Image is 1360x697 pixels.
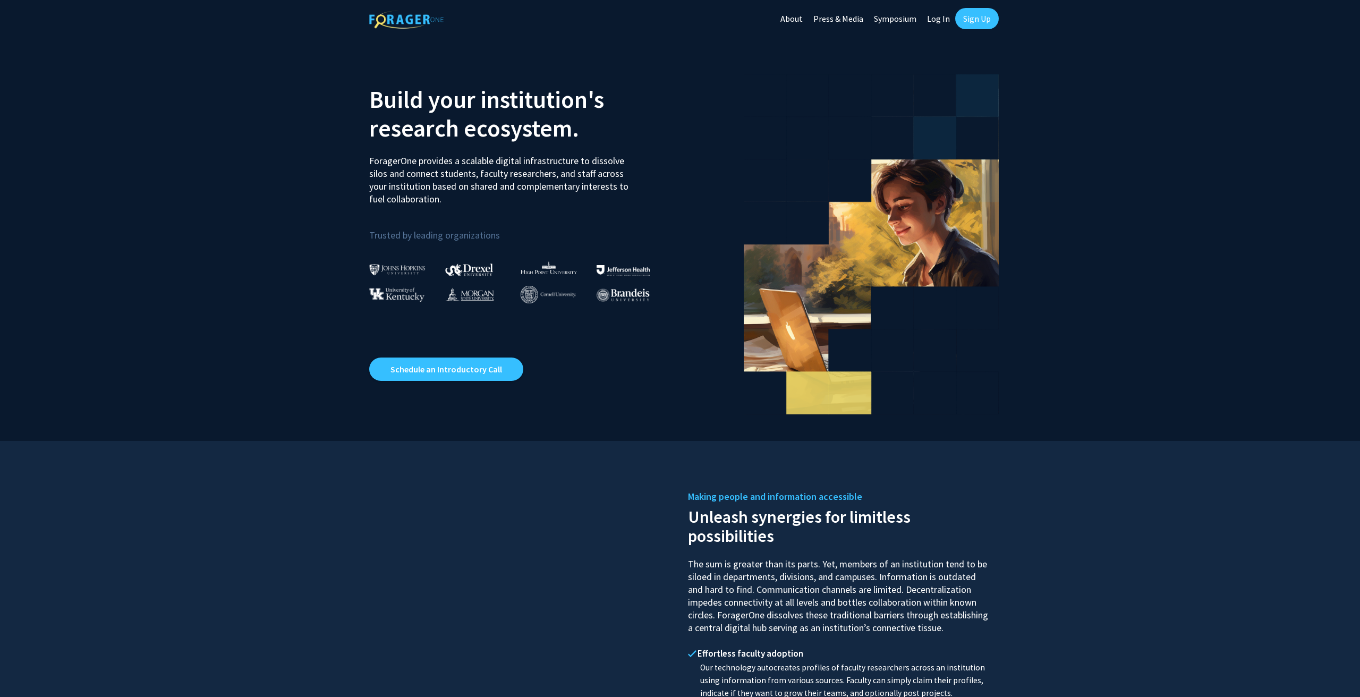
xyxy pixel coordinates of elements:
[369,287,424,302] img: University of Kentucky
[445,287,494,301] img: Morgan State University
[521,261,577,274] img: High Point University
[369,85,672,142] h2: Build your institution's research ecosystem.
[955,8,999,29] a: Sign Up
[521,286,576,303] img: Cornell University
[369,214,672,243] p: Trusted by leading organizations
[688,548,991,634] p: The sum is greater than its parts. Yet, members of an institution tend to be siloed in department...
[688,505,991,546] h2: Unleash synergies for limitless possibilities
[369,358,523,381] a: Opens in a new tab
[597,288,650,302] img: Brandeis University
[369,10,444,29] img: ForagerOne Logo
[369,147,636,206] p: ForagerOne provides a scalable digital infrastructure to dissolve silos and connect students, fac...
[445,263,493,276] img: Drexel University
[369,264,426,275] img: Johns Hopkins University
[688,648,991,659] h4: Effortless faculty adoption
[688,489,991,505] h5: Making people and information accessible
[597,265,650,275] img: Thomas Jefferson University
